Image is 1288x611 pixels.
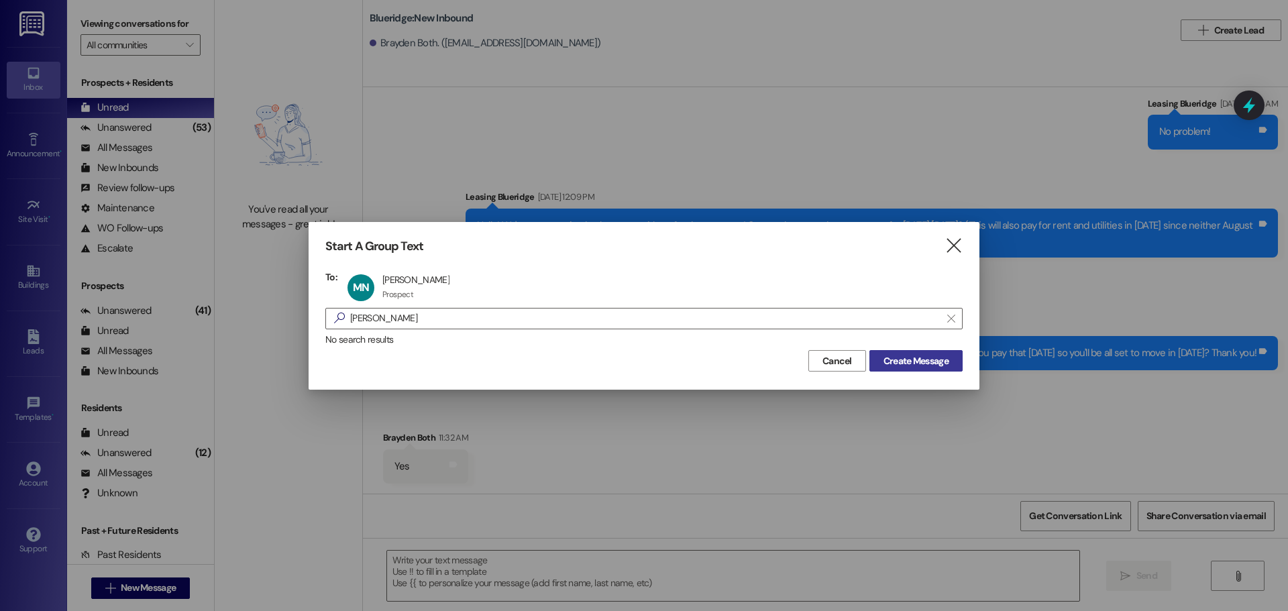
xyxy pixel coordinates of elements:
[329,311,350,325] i: 
[941,309,962,329] button: Clear text
[947,313,955,324] i: 
[382,289,413,300] div: Prospect
[822,354,852,368] span: Cancel
[883,354,949,368] span: Create Message
[945,239,963,253] i: 
[382,274,449,286] div: [PERSON_NAME]
[325,333,963,347] div: No search results
[350,309,941,328] input: Search for any contact or apartment
[808,350,866,372] button: Cancel
[353,280,369,294] span: MN
[869,350,963,372] button: Create Message
[325,239,423,254] h3: Start A Group Text
[325,271,337,283] h3: To:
